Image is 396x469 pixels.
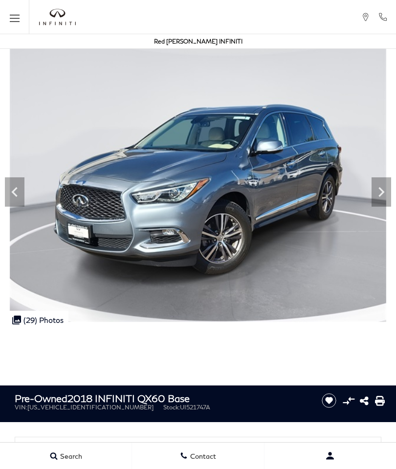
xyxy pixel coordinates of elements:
[375,395,385,406] a: Print this Pre-Owned 2018 INFINITI QX60 Base
[39,9,76,25] a: infiniti
[27,404,154,411] span: [US_VEHICLE_IDENTIFICATION_NUMBER]
[15,404,27,411] span: VIN:
[318,393,340,408] button: Save vehicle
[7,311,68,329] div: (29) Photos
[264,444,396,468] button: user-profile-menu
[163,404,180,411] span: Stock:
[15,393,309,404] h1: 2018 INFINITI QX60 Base
[360,395,369,406] a: Share this Pre-Owned 2018 INFINITI QX60 Base
[180,404,210,411] span: UI521747A
[39,9,76,25] img: INFINITI
[15,392,67,404] strong: Pre-Owned
[188,452,216,460] span: Contact
[58,452,82,460] span: Search
[154,38,242,45] a: Red [PERSON_NAME] INFINITI
[341,393,356,408] button: Compare vehicle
